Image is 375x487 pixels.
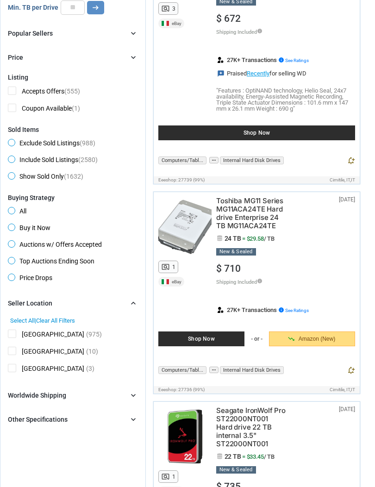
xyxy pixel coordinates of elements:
i: chevron_right [129,391,138,400]
a: trending_downAmazon (New) [269,331,355,346]
span: pageview [161,472,170,481]
span: 24 TB [225,235,241,242]
span: Select All [10,317,35,324]
span: (3) [86,365,94,372]
span: eeeshop: [158,177,177,182]
span: Shipping Included [216,28,262,35]
span: Shipping Included [216,278,262,285]
i: info [278,57,284,63]
span: 27736 (99%) [178,387,205,392]
span: Exclude Sold Listings [8,139,95,150]
p: "Features : OptiNAND technology, Helio Seal, 24x7 availability, Energy-Assisted Magnetic Recordin... [216,87,355,112]
a: $ 710 [216,263,241,274]
span: Auctions w/ Offers Accepted [8,240,102,251]
a: Toshiba MG11 Series MG11ACA24TE Hard drive Enterprise 24 TB MG11ACA24TE [216,197,286,230]
div: Seller Location [8,299,52,308]
span: Buy it Now [8,224,50,235]
i: notification_add [347,156,355,165]
span: Computers/Tabl... [158,156,206,164]
span: (2580) [78,156,98,163]
i: chevron_right [129,53,138,62]
span: [DATE] [339,406,355,412]
i: chevron_right [129,415,138,424]
span: Coupon Available [8,104,80,115]
a: Seagate IronWolf Pro ST22000NT001 Hard drive 22 TB internal 3.5" ST22000NT001 [216,406,286,448]
span: 3 [172,6,175,12]
span: Accepts Offers [8,87,80,98]
span: All [8,207,26,218]
span: = $29.58 [242,235,275,242]
i: chevron_right [129,299,138,308]
img: Italy Flag [161,279,169,285]
a: Recently [247,70,269,77]
span: 1 [172,474,175,480]
span: Internal Hard Disk Drives [220,156,284,164]
div: New & Sealed [216,248,256,256]
button: more_horiz [209,367,219,374]
span: Price Drops [8,274,52,285]
span: Top Auctions Ending Soon [8,257,94,268]
span: [GEOGRAPHIC_DATA] [8,347,84,358]
div: Buying Strategy [8,194,138,201]
span: more_horiz [209,367,219,373]
span: (988) [80,139,95,147]
span: trending_down [287,335,295,343]
span: 27K+ Transactions [227,307,309,313]
div: Price [8,53,23,62]
span: Show Sold Only [8,172,83,183]
button: arrow_right_alt [87,1,104,14]
i: reviews [217,70,225,77]
img: Italy Flag [161,20,169,26]
span: [GEOGRAPHIC_DATA] [8,330,84,341]
span: Clear All Filters [36,317,75,324]
i: notification_add [347,366,355,375]
span: (555) [64,87,80,95]
span: Shop Now [163,130,350,136]
i: info [257,278,262,284]
img: review.svg [218,57,224,63]
div: Praised for selling WD [216,70,306,77]
span: (10) [86,348,98,355]
span: Internal Hard Disk Drives [220,366,284,374]
span: See Ratings [285,308,309,313]
span: more_horiz [209,157,219,163]
i: arrow_right_alt [91,3,100,12]
span: Min. TB per Drive [8,4,58,11]
i: info [257,28,262,34]
span: 27739 (99%) [178,177,205,182]
span: $ 672 [216,14,241,24]
span: / TB [264,235,275,242]
span: Cimitile, IT,IT [330,178,355,182]
div: | [10,317,136,324]
i: info [278,307,284,313]
span: [DATE] [339,196,355,203]
div: Worldwide Shipping [8,391,66,400]
span: eBay [172,21,181,26]
span: eBay [172,280,181,284]
span: pageview [161,4,170,13]
span: (1) [72,105,80,112]
a: Shop Now [158,125,355,140]
span: / TB [264,453,275,460]
span: [GEOGRAPHIC_DATA] [8,364,84,375]
span: = $33.45 [242,453,275,460]
span: Cimitile, IT,IT [330,387,355,392]
a: $ 672 [216,13,241,24]
span: 1 [172,264,175,270]
div: Popular Sellers [8,29,53,38]
span: (1632) [64,173,83,180]
span: eeeshop: [158,387,177,392]
span: 27K+ Transactions [227,57,309,63]
div: Listing [8,74,138,81]
div: New & Sealed [216,466,256,474]
img: review.svg [218,307,224,313]
span: (975) [86,331,102,338]
span: Shop Now [163,336,240,342]
i: chevron_right [129,29,138,38]
a: Shop Now [158,331,244,346]
button: notification_add [347,156,355,167]
div: Other Specifications [8,415,68,424]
